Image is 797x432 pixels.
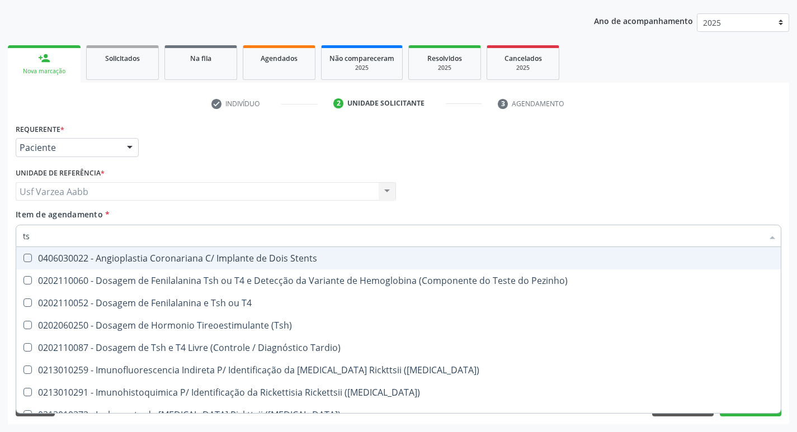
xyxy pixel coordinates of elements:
[23,254,774,263] div: 0406030022 - Angioplastia Coronariana C/ Implante de Dois Stents
[16,121,64,138] label: Requerente
[23,410,774,419] div: 0213010372 - Isolamento da [MEDICAL_DATA] Rickttsii ([MEDICAL_DATA])
[23,321,774,330] div: 0202060250 - Dosagem de Hormonio Tireoestimulante (Tsh)
[427,54,462,63] span: Resolvidos
[594,13,693,27] p: Ano de acompanhamento
[504,54,542,63] span: Cancelados
[261,54,298,63] span: Agendados
[23,388,774,397] div: 0213010291 - Imunohistoquimica P/ Identificação da Rickettisia Rickettsii ([MEDICAL_DATA])
[23,298,774,307] div: 0202110052 - Dosagem de Fenilalanina e Tsh ou T4
[329,54,394,63] span: Não compareceram
[20,142,116,153] span: Paciente
[417,64,473,72] div: 2025
[190,54,211,63] span: Na fila
[23,225,763,247] input: Buscar por procedimentos
[16,209,103,220] span: Item de agendamento
[347,98,425,108] div: Unidade solicitante
[16,165,105,182] label: Unidade de referência
[23,343,774,352] div: 0202110087 - Dosagem de Tsh e T4 Livre (Controle / Diagnóstico Tardio)
[329,64,394,72] div: 2025
[333,98,343,108] div: 2
[23,365,774,374] div: 0213010259 - Imunofluorescencia Indireta P/ Identificação da [MEDICAL_DATA] Rickttsii ([MEDICAL_D...
[38,52,50,64] div: person_add
[16,67,73,75] div: Nova marcação
[105,54,140,63] span: Solicitados
[23,276,774,285] div: 0202110060 - Dosagem de Fenilalanina Tsh ou T4 e Detecção da Variante de Hemoglobina (Componente ...
[495,64,551,72] div: 2025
